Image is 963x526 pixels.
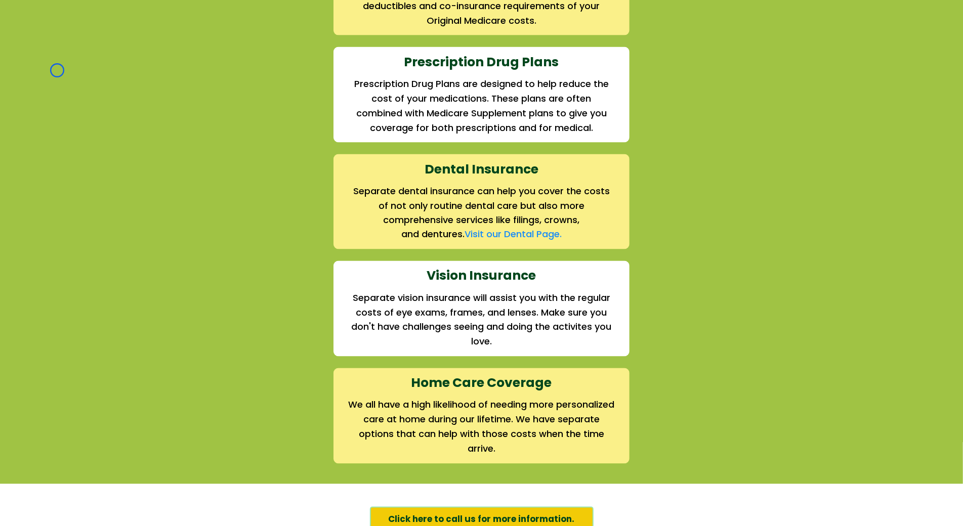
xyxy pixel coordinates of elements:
strong: Vision Insurance [427,267,536,285]
h2: We all have a high likelihood of needing more personalized care at home during our lifetime. We h... [348,398,615,456]
h2: Separate vision insurance will assist you with the regular costs of eye exams, frames, and lenses... [348,291,615,349]
h2: Prescription Drug Plans are designed to help reduce the cost of your medications. These plans are... [348,77,615,135]
a: Visit our Dental Page. [465,228,562,241]
strong: Prescription Drug Plans [404,53,559,71]
strong: Home Care Coverage [411,374,552,392]
span: Click here to call us for more information. [389,513,575,526]
strong: Dental Insurance [425,160,538,178]
h2: and dentures. [348,228,615,242]
h2: Separate dental insurance can help you cover the costs of not only routine dental care but also m... [348,184,615,228]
